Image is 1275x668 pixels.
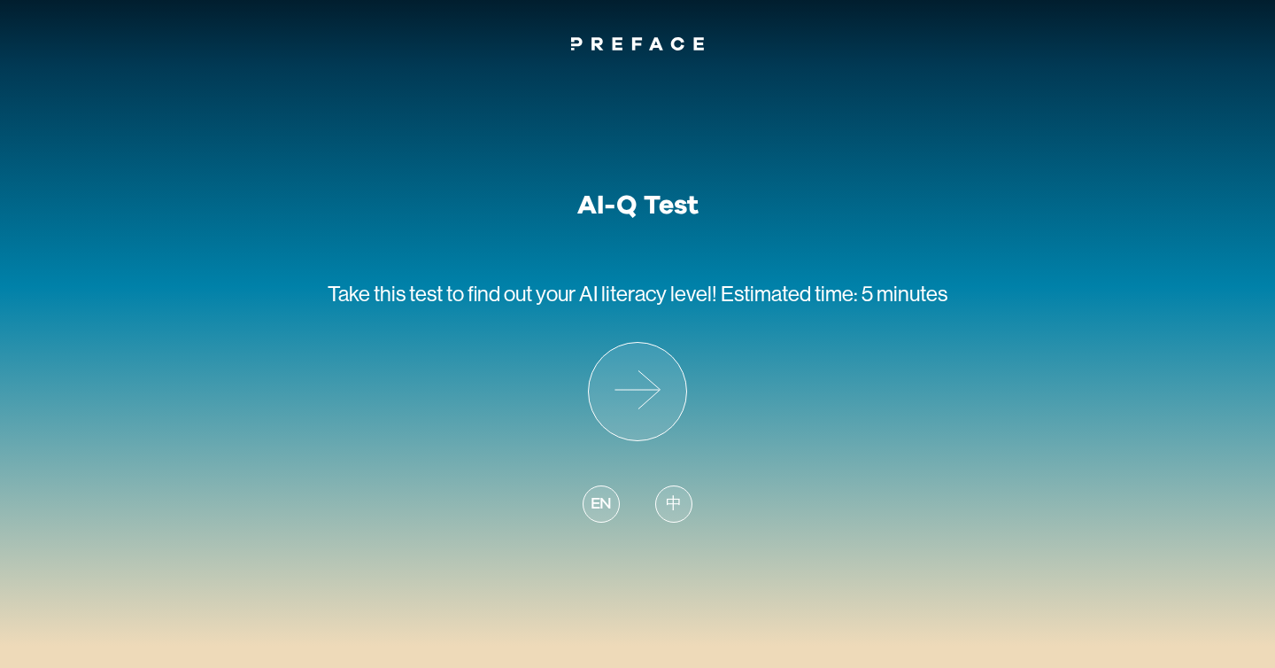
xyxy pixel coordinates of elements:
span: 中 [666,493,682,517]
span: Estimated time: 5 minutes [721,282,947,306]
span: EN [591,493,612,517]
h1: AI-Q Test [577,190,699,221]
span: find out your AI literacy level! [467,282,717,306]
span: Take this test to [328,282,464,306]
